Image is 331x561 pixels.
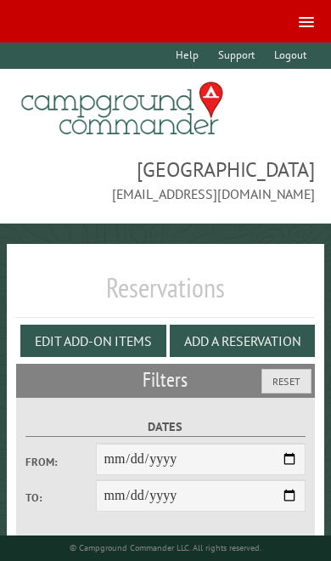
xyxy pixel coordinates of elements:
[25,490,95,506] label: To:
[70,542,261,553] small: © Campground Commander LLC. All rights reserved.
[170,325,315,357] button: Add a Reservation
[266,42,314,69] a: Logout
[16,76,228,142] img: Campground Commander
[167,42,206,69] a: Help
[25,417,306,437] label: Dates
[20,325,166,357] button: Edit Add-on Items
[16,271,314,318] h1: Reservations
[210,42,262,69] a: Support
[16,364,314,396] h2: Filters
[261,369,311,394] button: Reset
[16,156,314,203] span: [GEOGRAPHIC_DATA] [EMAIL_ADDRESS][DOMAIN_NAME]
[25,454,95,470] label: From:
